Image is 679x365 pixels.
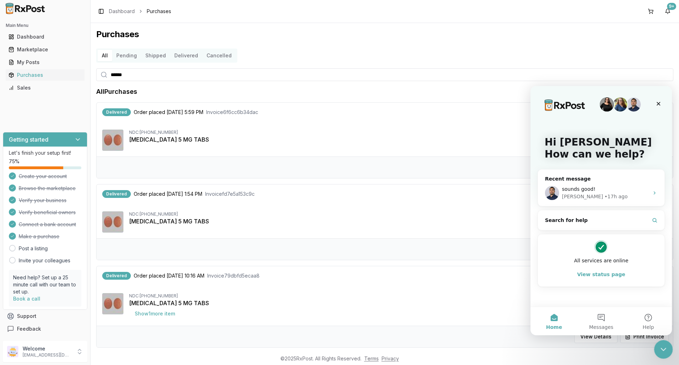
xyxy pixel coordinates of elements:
span: Order placed [DATE] 5:59 PM [134,109,203,116]
div: Delivered [102,108,131,116]
span: Connect a bank account [19,221,76,228]
span: Make a purchase [19,233,59,240]
button: Show1more item [129,307,181,320]
a: Post a listing [19,245,48,252]
button: 9+ [662,6,673,17]
a: Dashboard [109,8,135,15]
button: Shipped [141,50,170,61]
div: NDC: [PHONE_NUMBER] [129,130,667,135]
span: Invoice 6f6cc6b34dac [206,109,258,116]
img: RxPost Logo [3,3,48,14]
div: [MEDICAL_DATA] 5 MG TABS [129,299,667,307]
span: Create your account [19,173,67,180]
h2: Main Menu [6,23,85,28]
a: Dashboard [6,30,85,43]
div: Delivered [102,272,131,280]
div: NDC: [PHONE_NUMBER] [129,293,667,299]
div: Delivered [102,190,131,198]
a: My Posts [6,56,85,69]
a: Terms [364,355,379,361]
span: Verify beneficial owners [19,209,76,216]
div: Marketplace [8,46,82,53]
span: Invoice 79dbfd5ecaa8 [207,272,260,279]
nav: breadcrumb [109,8,171,15]
a: Marketplace [6,43,85,56]
img: User avatar [7,346,18,357]
iframe: Intercom live chat [530,86,672,335]
button: Purchases [3,69,87,81]
p: [EMAIL_ADDRESS][DOMAIN_NAME] [23,352,72,358]
img: Tradjenta 5 MG TABS [102,130,123,151]
span: Feedback [17,325,41,332]
button: Print Invoice [620,330,669,343]
h3: Getting started [9,135,48,144]
div: NDC: [PHONE_NUMBER] [129,211,667,217]
a: Privacy [382,355,399,361]
button: Sales [3,82,87,93]
span: Order placed [DATE] 1:54 PM [134,190,202,198]
button: Feedback [3,323,87,335]
div: Purchases [8,72,82,79]
h1: Purchases [96,29,673,40]
button: All [98,50,112,61]
button: Marketplace [3,44,87,55]
span: Order placed [DATE] 10:16 AM [134,272,204,279]
button: My Posts [3,57,87,68]
img: Tradjenta 5 MG TABS [102,211,123,233]
span: Purchases [147,8,171,15]
div: My Posts [8,59,82,66]
button: Pending [112,50,141,61]
span: 75 % [9,158,19,165]
div: 9+ [667,3,676,10]
img: Tradjenta 5 MG TABS [102,293,123,314]
span: Verify your business [19,197,66,204]
a: Purchases [6,69,85,81]
h1: All Purchases [96,87,137,97]
a: Invite your colleagues [19,257,70,264]
p: Welcome [23,345,72,352]
p: Need help? Set up a 25 minute call with our team to set up. [13,274,77,295]
button: Cancelled [202,50,236,61]
a: Sales [6,81,85,94]
div: [MEDICAL_DATA] 5 MG TABS [129,135,667,144]
div: Dashboard [8,33,82,40]
button: Delivered [170,50,202,61]
button: View Details [574,330,617,343]
button: Support [3,310,87,323]
button: Dashboard [3,31,87,42]
iframe: Intercom live chat [654,340,673,359]
div: Sales [8,84,82,91]
span: Browse the marketplace [19,185,76,192]
a: Book a call [13,296,40,302]
span: Invoice fd7e5a153c9c [205,190,255,198]
div: [MEDICAL_DATA] 5 MG TABS [129,217,667,226]
p: Let's finish your setup first! [9,149,81,156]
